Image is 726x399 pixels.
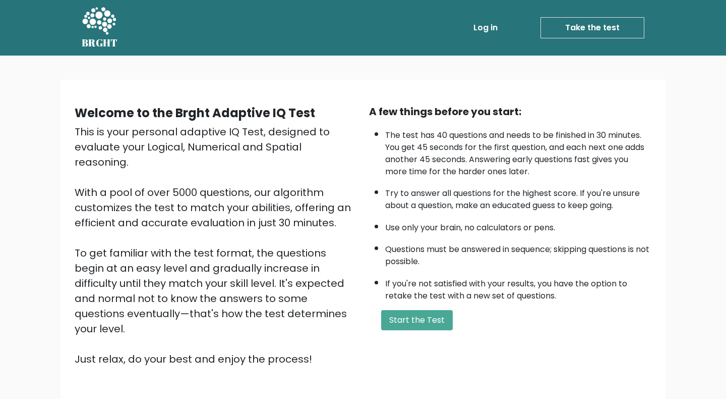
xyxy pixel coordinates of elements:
[75,105,315,121] b: Welcome to the Brght Adaptive IQ Test
[82,37,118,49] h5: BRGHT
[385,238,651,268] li: Questions must be answered in sequence; skipping questions is not possible.
[369,104,651,119] div: A few things before you start:
[385,217,651,234] li: Use only your brain, no calculators or pens.
[385,273,651,302] li: If you're not satisfied with your results, you have the option to retake the test with a new set ...
[540,17,644,38] a: Take the test
[82,4,118,52] a: BRGHT
[385,124,651,178] li: The test has 40 questions and needs to be finished in 30 minutes. You get 45 seconds for the firs...
[75,124,357,367] div: This is your personal adaptive IQ Test, designed to evaluate your Logical, Numerical and Spatial ...
[385,182,651,212] li: Try to answer all questions for the highest score. If you're unsure about a question, make an edu...
[469,18,502,38] a: Log in
[381,310,453,330] button: Start the Test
